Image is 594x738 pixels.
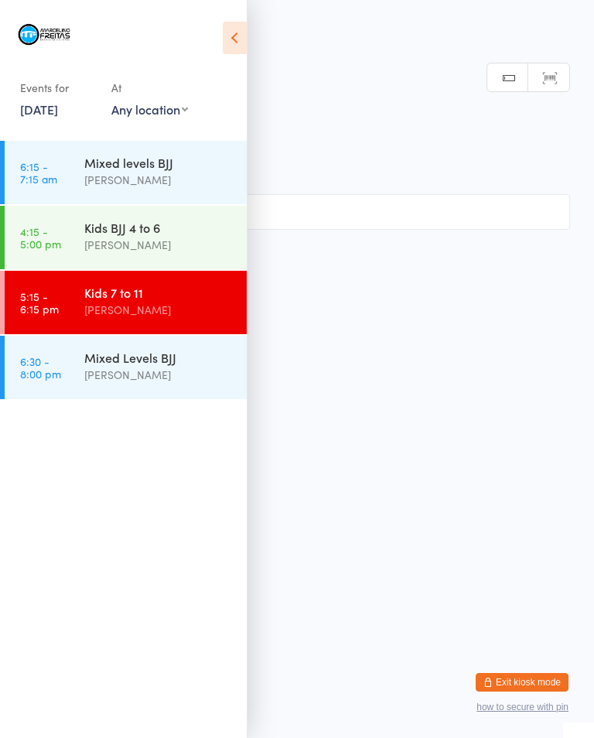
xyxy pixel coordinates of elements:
a: [DATE] [20,101,58,118]
a: 5:15 -6:15 pmKids 7 to 11[PERSON_NAME] [5,271,247,334]
time: 4:15 - 5:00 pm [20,225,61,250]
img: Marcelino Freitas Brazilian Jiu-Jitsu [15,12,73,60]
div: [PERSON_NAME] [84,171,234,189]
time: 6:30 - 8:00 pm [20,355,61,380]
div: [PERSON_NAME] [84,301,234,319]
span: Mat 1 [24,157,570,173]
div: Events for [20,75,96,101]
div: Any location [111,101,188,118]
span: [DATE] 5:15pm [24,126,546,142]
a: 4:15 -5:00 pmKids BJJ 4 to 6[PERSON_NAME] [5,206,247,269]
a: 6:30 -8:00 pmMixed Levels BJJ[PERSON_NAME] [5,336,247,399]
div: Kids BJJ 4 to 6 [84,219,234,236]
div: Mixed levels BJJ [84,154,234,171]
button: Exit kiosk mode [476,673,568,692]
div: [PERSON_NAME] [84,366,234,384]
a: 6:15 -7:15 amMixed levels BJJ[PERSON_NAME] [5,141,247,204]
div: At [111,75,188,101]
button: how to secure with pin [476,702,568,712]
time: 6:15 - 7:15 am [20,160,57,185]
div: [PERSON_NAME] [84,236,234,254]
time: 5:15 - 6:15 pm [20,290,59,315]
div: Mixed Levels BJJ [84,349,234,366]
input: Search [24,194,570,230]
div: Kids 7 to 11 [84,284,234,301]
span: [PERSON_NAME] [24,142,546,157]
h2: Kids 7 to 11 Check-in [24,93,570,118]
